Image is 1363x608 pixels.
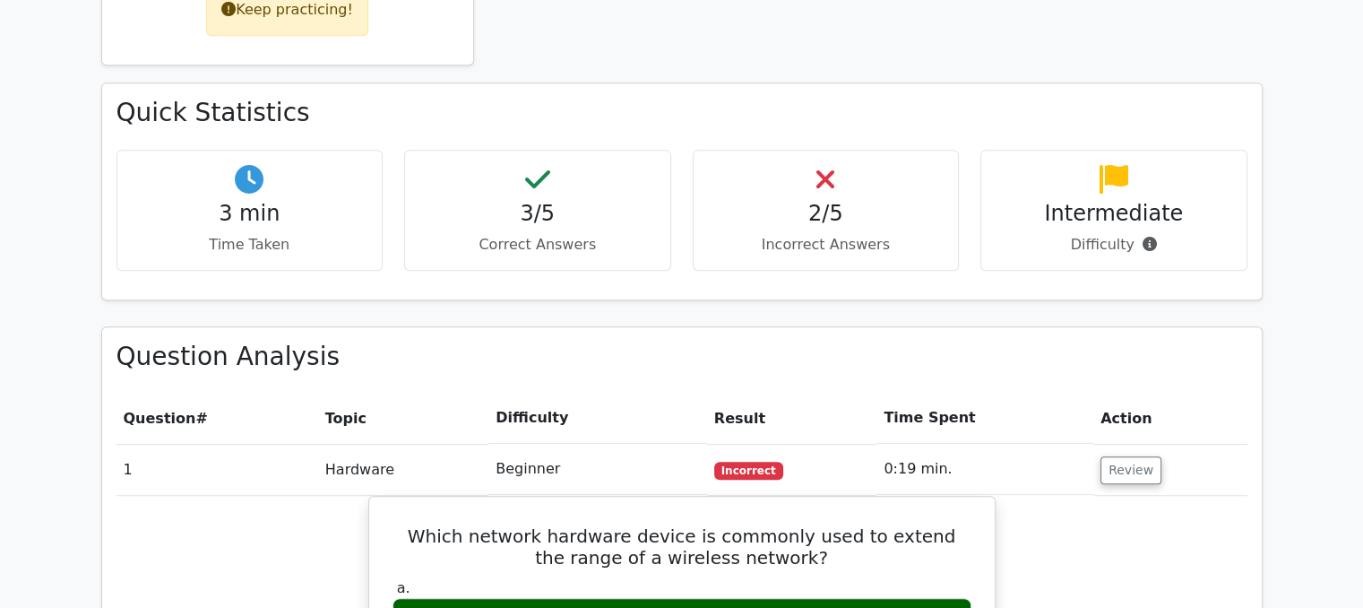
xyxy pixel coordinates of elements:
h3: Quick Statistics [116,98,1247,128]
th: # [116,393,318,444]
span: Question [124,410,196,427]
h4: Intermediate [996,201,1232,227]
span: a. [397,579,410,596]
span: Incorrect [714,462,783,480]
th: Result [707,393,877,444]
th: Action [1093,393,1247,444]
p: Time Taken [132,234,368,256]
th: Difficulty [488,393,707,444]
td: 0:19 min. [876,444,1093,495]
p: Correct Answers [419,234,656,256]
h4: 2/5 [708,201,945,227]
p: Incorrect Answers [708,234,945,256]
th: Time Spent [876,393,1093,444]
th: Topic [318,393,488,444]
button: Review [1100,456,1161,484]
p: Difficulty [996,234,1232,256]
h3: Question Analysis [116,342,1247,372]
td: 1 [116,444,318,495]
h4: 3 min [132,201,368,227]
td: Hardware [318,444,488,495]
h5: Which network hardware device is commonly used to extend the range of a wireless network? [391,525,973,569]
h4: 3/5 [419,201,656,227]
td: Beginner [488,444,707,495]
